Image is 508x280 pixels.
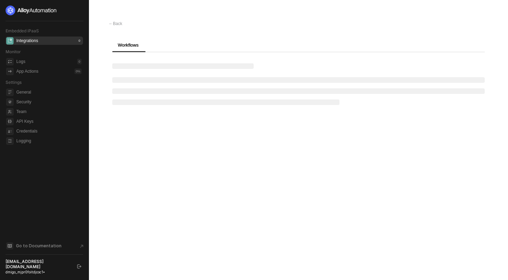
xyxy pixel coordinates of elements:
span: document-arrow [78,243,85,250]
span: security [6,98,14,106]
span: Monitor [6,49,21,54]
div: Integrations [16,38,38,44]
span: logout [77,264,81,269]
div: App Actions [16,69,38,74]
div: Back [109,21,122,27]
span: Settings [6,80,22,85]
span: general [6,89,14,96]
span: integrations [6,37,14,45]
div: 0 % [74,69,82,74]
div: dmigo_mjpr0foitdjcoc1 • [6,270,71,274]
span: team [6,108,14,115]
span: General [16,88,82,96]
span: ← [109,21,113,26]
img: logo [6,6,57,15]
div: 0 [77,59,82,64]
span: Logging [16,137,82,145]
span: Embedded iPaaS [6,28,39,33]
span: Security [16,98,82,106]
span: Credentials [16,127,82,135]
span: logging [6,137,14,145]
div: [EMAIL_ADDRESS][DOMAIN_NAME] [6,259,71,270]
div: Logs [16,59,25,65]
span: icon-app-actions [6,68,14,75]
span: credentials [6,128,14,135]
span: Workflows [118,42,139,48]
a: Knowledge Base [6,242,83,250]
span: api-key [6,118,14,125]
a: logo [6,6,83,15]
span: documentation [6,242,13,249]
span: Go to Documentation [16,243,62,249]
span: Team [16,107,82,116]
span: icon-logs [6,58,14,65]
div: 0 [77,38,82,43]
span: API Keys [16,117,82,126]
